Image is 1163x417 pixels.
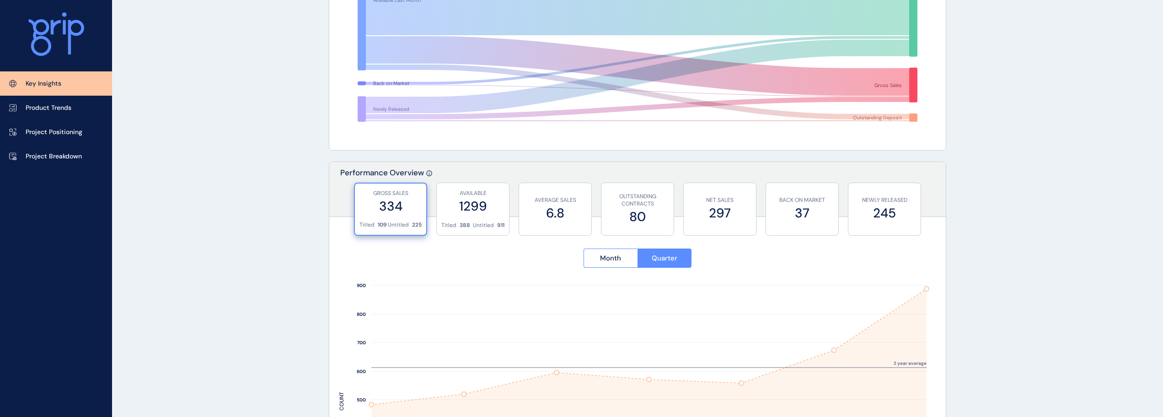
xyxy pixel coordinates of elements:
[359,190,422,197] p: GROSS SALES
[388,221,409,229] p: Untitled
[357,397,366,403] text: 500
[497,222,504,229] p: 911
[359,221,375,229] p: Titled
[524,196,587,204] p: AVERAGE SALES
[357,368,366,374] text: 600
[340,168,424,217] p: Performance Overview
[600,254,621,263] span: Month
[524,204,587,222] label: 6.8
[338,392,345,411] text: COUNT
[357,282,366,288] text: 900
[441,190,504,197] p: AVAILABLE
[652,254,677,263] span: Quarter
[853,204,916,222] label: 245
[894,360,927,366] text: 2 year average
[460,222,470,229] p: 388
[359,197,422,215] label: 334
[688,204,751,222] label: 297
[771,196,834,204] p: BACK ON MARKET
[412,221,422,229] p: 225
[473,222,494,229] p: Untitled
[378,221,387,229] p: 109
[441,197,504,215] label: 1299
[26,103,71,113] p: Product Trends
[26,128,82,137] p: Project Positioning
[26,79,61,88] p: Key Insights
[853,196,916,204] p: NEWLY RELEASED
[688,196,751,204] p: NET SALES
[606,208,669,226] label: 80
[771,204,834,222] label: 37
[357,311,366,317] text: 800
[638,249,692,268] button: Quarter
[441,222,456,229] p: Titled
[606,193,669,208] p: OUTSTANDING CONTRACTS
[357,340,366,346] text: 700
[584,249,638,268] button: Month
[26,152,82,161] p: Project Breakdown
